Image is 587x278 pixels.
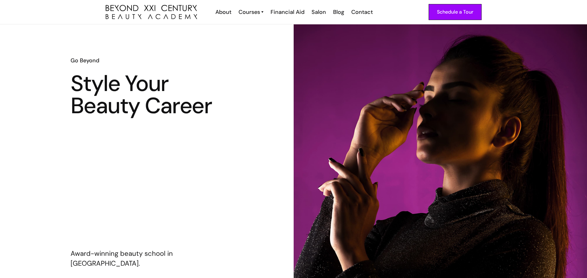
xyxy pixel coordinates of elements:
div: Contact [351,8,373,16]
div: Courses [238,8,260,16]
a: Courses [238,8,263,16]
div: Salon [312,8,326,16]
p: Award-winning beauty school in [GEOGRAPHIC_DATA]. [71,249,223,268]
a: Contact [347,8,376,16]
div: Schedule a Tour [437,8,473,16]
h1: Style Your Beauty Career [71,73,223,117]
div: Blog [333,8,344,16]
a: Salon [308,8,329,16]
a: Financial Aid [267,8,308,16]
h6: Go Beyond [71,56,223,64]
div: About [215,8,231,16]
a: Blog [329,8,347,16]
a: About [211,8,234,16]
div: Financial Aid [271,8,304,16]
a: Schedule a Tour [429,4,482,20]
img: beyond 21st century beauty academy logo [106,5,197,19]
a: home [106,5,197,19]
